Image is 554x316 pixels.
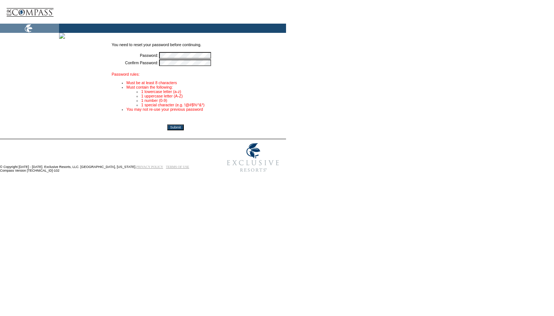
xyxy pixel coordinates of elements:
a: PRIVACY POLICY [136,165,163,169]
img: Exclusive Resorts [220,139,286,176]
font: 1 lowercase letter (a-z) [141,89,181,94]
font: 1 special character (e.g. !@#$%^&*) [141,103,205,107]
td: Confirm Password: [112,59,158,66]
input: Submit [167,124,184,130]
td: You need to reset your password before continuing. [112,42,240,51]
font: Must be at least 8 characters [127,80,177,85]
font: Password rules: [112,72,140,76]
font: 1 uppercase letter (A-Z) [141,94,183,98]
img: logoCompass.gif [6,2,54,24]
font: Must contain the following: [127,85,173,89]
font: 1 number (0-9) [141,98,167,103]
img: Shot-20-028.jpg [59,33,65,39]
a: TERMS OF USE [166,165,189,169]
font: You may not re-use your previous password [127,107,203,111]
td: Password: [112,52,158,59]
